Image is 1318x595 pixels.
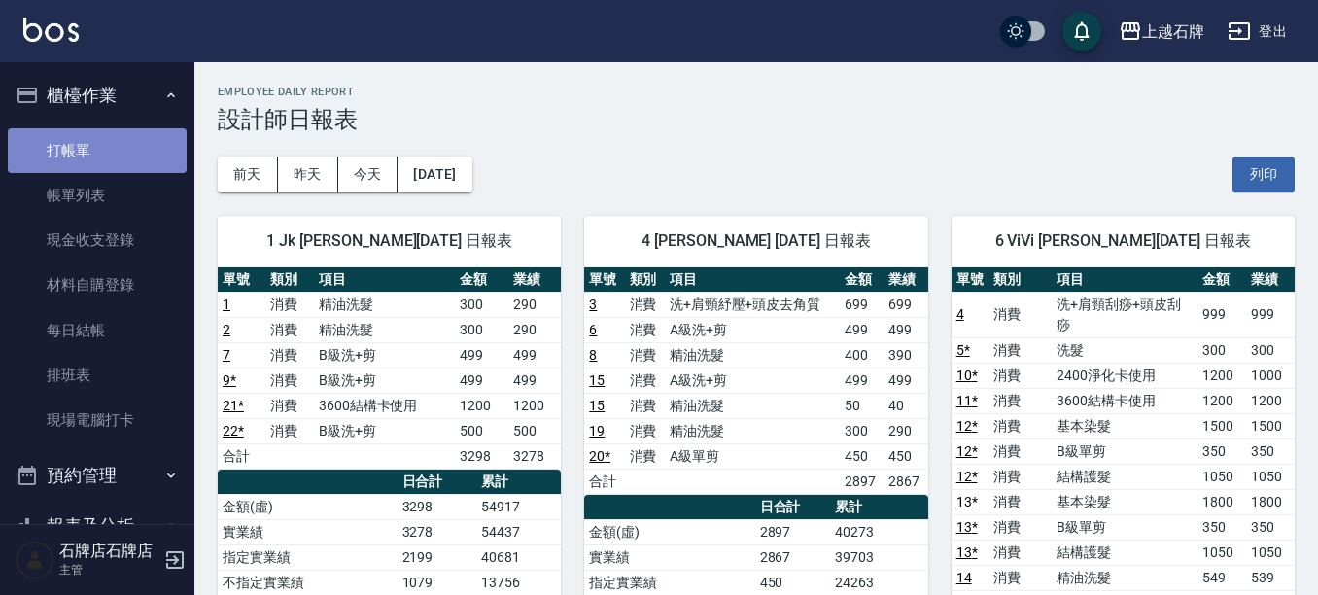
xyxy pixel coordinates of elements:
[314,393,455,418] td: 3600結構卡使用
[755,570,830,595] td: 450
[830,544,928,570] td: 39703
[398,519,476,544] td: 3278
[508,393,562,418] td: 1200
[398,494,476,519] td: 3298
[218,519,398,544] td: 實業績
[508,317,562,342] td: 290
[398,470,476,495] th: 日合計
[1197,565,1246,590] td: 549
[265,418,313,443] td: 消費
[476,519,561,544] td: 54437
[884,292,928,317] td: 699
[1197,540,1246,565] td: 1050
[218,544,398,570] td: 指定實業績
[1197,464,1246,489] td: 1050
[476,570,561,595] td: 13756
[265,267,313,293] th: 類別
[1246,363,1295,388] td: 1000
[314,267,455,293] th: 項目
[884,443,928,469] td: 450
[398,544,476,570] td: 2199
[1197,413,1246,438] td: 1500
[988,337,1053,363] td: 消費
[840,342,884,367] td: 400
[218,106,1295,133] h3: 設計師日報表
[755,495,830,520] th: 日合計
[830,495,928,520] th: 累計
[1246,267,1295,293] th: 業績
[665,342,840,367] td: 精油洗髮
[840,367,884,393] td: 499
[1246,514,1295,540] td: 350
[1052,489,1197,514] td: 基本染髮
[988,388,1053,413] td: 消費
[218,443,265,469] td: 合計
[584,544,754,570] td: 實業績
[59,561,158,578] p: 主管
[508,367,562,393] td: 499
[508,418,562,443] td: 500
[884,367,928,393] td: 499
[218,157,278,192] button: 前天
[1052,267,1197,293] th: 項目
[884,267,928,293] th: 業績
[1052,363,1197,388] td: 2400淨化卡使用
[16,541,54,579] img: Person
[830,519,928,544] td: 40273
[223,322,230,337] a: 2
[1246,464,1295,489] td: 1050
[665,443,840,469] td: A級單剪
[223,297,230,312] a: 1
[584,267,624,293] th: 單號
[1197,489,1246,514] td: 1800
[218,86,1295,98] h2: Employee Daily Report
[1246,565,1295,590] td: 539
[455,267,508,293] th: 金額
[8,398,187,442] a: 現場電腦打卡
[8,70,187,121] button: 櫃檯作業
[1052,514,1197,540] td: B級單剪
[625,267,665,293] th: 類別
[398,570,476,595] td: 1079
[952,267,988,293] th: 單號
[840,292,884,317] td: 699
[840,443,884,469] td: 450
[625,367,665,393] td: 消費
[956,306,964,322] a: 4
[8,501,187,551] button: 報表及分析
[975,231,1271,251] span: 6 ViVi [PERSON_NAME][DATE] 日報表
[755,519,830,544] td: 2897
[218,267,561,470] table: a dense table
[8,353,187,398] a: 排班表
[755,544,830,570] td: 2867
[338,157,399,192] button: 今天
[840,469,884,494] td: 2897
[218,267,265,293] th: 單號
[1052,337,1197,363] td: 洗髮
[8,308,187,353] a: 每日結帳
[265,317,313,342] td: 消費
[1246,489,1295,514] td: 1800
[1052,438,1197,464] td: B級單剪
[455,393,508,418] td: 1200
[607,231,904,251] span: 4 [PERSON_NAME] [DATE] 日報表
[988,267,1053,293] th: 類別
[265,342,313,367] td: 消費
[1246,413,1295,438] td: 1500
[1220,14,1295,50] button: 登出
[218,494,398,519] td: 金額(虛)
[625,418,665,443] td: 消費
[665,367,840,393] td: A級洗+剪
[8,173,187,218] a: 帳單列表
[398,157,471,192] button: [DATE]
[476,494,561,519] td: 54917
[840,317,884,342] td: 499
[455,367,508,393] td: 499
[665,292,840,317] td: 洗+肩頸紓壓+頭皮去角質
[8,128,187,173] a: 打帳單
[1052,413,1197,438] td: 基本染髮
[884,418,928,443] td: 290
[1232,157,1295,192] button: 列印
[1111,12,1212,52] button: 上越石牌
[1197,388,1246,413] td: 1200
